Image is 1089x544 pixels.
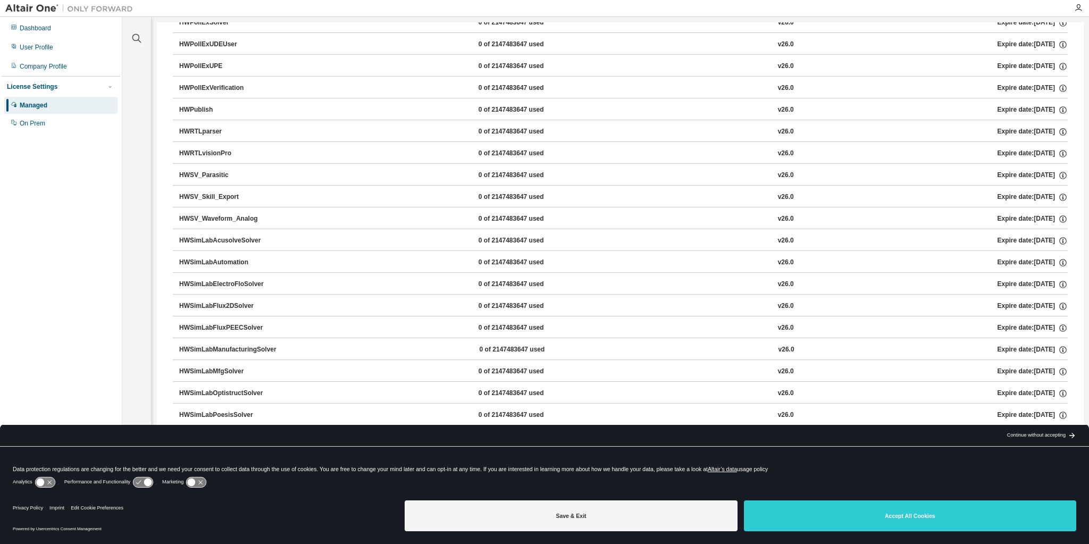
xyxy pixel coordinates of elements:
div: 0 of 2147483647 used [479,411,574,420]
button: HWSV_Skill_Export0 of 2147483647 usedv26.0Expire date:[DATE] [179,186,1068,209]
button: HWPollExSolver0 of 2147483647 usedv26.0Expire date:[DATE] [179,11,1068,35]
button: HWSimLabFlux2DSolver0 of 2147483647 usedv26.0Expire date:[DATE] [179,295,1068,318]
div: Dashboard [20,24,51,32]
div: Expire date: [DATE] [998,258,1068,267]
div: Expire date: [DATE] [998,280,1068,289]
div: v26.0 [778,149,794,158]
div: HWSimLabAcusolveSolver [179,236,275,246]
div: 0 of 2147483647 used [479,280,574,289]
div: Company Profile [20,62,67,71]
div: Expire date: [DATE] [998,149,1068,158]
div: HWSV_Waveform_Analog [179,214,275,224]
div: Expire date: [DATE] [998,302,1068,311]
div: 0 of 2147483647 used [479,40,574,49]
button: HWPollExUDEUser0 of 2147483647 usedv26.0Expire date:[DATE] [179,33,1068,56]
div: 0 of 2147483647 used [479,62,574,71]
button: HWSimLabMfgSolver0 of 2147483647 usedv26.0Expire date:[DATE] [179,360,1068,383]
div: License Settings [7,82,57,91]
div: HWSimLabFluxPEECSolver [179,323,275,333]
div: HWPublish [179,105,275,115]
div: HWSimLabMfgSolver [179,367,275,376]
div: HWSimLabManufacturingSolver [179,345,277,355]
button: HWRTLvisionPro0 of 2147483647 usedv26.0Expire date:[DATE] [179,142,1068,165]
div: 0 of 2147483647 used [479,323,574,333]
div: HWSimLabFlux2DSolver [179,302,275,311]
div: HWPollExUPE [179,62,275,71]
div: 0 of 2147483647 used [479,18,574,28]
div: HWPollExUDEUser [179,40,275,49]
div: 0 of 2147483647 used [479,171,574,180]
div: v26.0 [778,18,794,28]
button: HWRTLparser0 of 2147483647 usedv26.0Expire date:[DATE] [179,120,1068,144]
div: HWSimLabPoesisSolver [179,411,275,420]
button: HWSimLabManufacturingSolver0 of 2147483647 usedv26.0Expire date:[DATE] [179,338,1068,362]
div: HWSimLabElectroFloSolver [179,280,275,289]
div: Expire date: [DATE] [998,83,1068,93]
button: HWSimLabElectroFloSolver0 of 2147483647 usedv26.0Expire date:[DATE] [179,273,1068,296]
div: HWSV_Parasitic [179,171,275,180]
div: v26.0 [778,236,794,246]
div: v26.0 [778,62,794,71]
img: Altair One [5,3,138,14]
div: v26.0 [778,127,794,137]
div: v26.0 [778,258,794,267]
button: HWSimLabAutomation0 of 2147483647 usedv26.0Expire date:[DATE] [179,251,1068,274]
div: v26.0 [778,367,794,376]
div: v26.0 [778,389,794,398]
div: HWRTLvisionPro [179,149,275,158]
div: Expire date: [DATE] [998,193,1068,202]
div: 0 of 2147483647 used [479,127,574,137]
div: v26.0 [778,171,794,180]
div: Expire date: [DATE] [998,62,1068,71]
div: On Prem [20,119,45,128]
div: Expire date: [DATE] [998,411,1068,420]
div: 0 of 2147483647 used [479,193,574,202]
div: Expire date: [DATE] [998,236,1068,246]
div: Expire date: [DATE] [998,367,1068,376]
div: 0 of 2147483647 used [479,149,574,158]
div: Expire date: [DATE] [998,105,1068,115]
div: HWSimLabOptistructSolver [179,389,275,398]
button: HWSV_Waveform_Analog0 of 2147483647 usedv26.0Expire date:[DATE] [179,207,1068,231]
button: HWPublish0 of 2147483647 usedv26.0Expire date:[DATE] [179,98,1068,122]
div: v26.0 [778,411,794,420]
button: HWSV_Parasitic0 of 2147483647 usedv26.0Expire date:[DATE] [179,164,1068,187]
div: Expire date: [DATE] [998,323,1068,333]
div: 0 of 2147483647 used [480,345,575,355]
button: HWPollExVerification0 of 2147483647 usedv26.0Expire date:[DATE] [179,77,1068,100]
div: 0 of 2147483647 used [479,236,574,246]
button: HWSimLabFluxPEECSolver0 of 2147483647 usedv26.0Expire date:[DATE] [179,316,1068,340]
div: v26.0 [778,83,794,93]
div: 0 of 2147483647 used [479,258,574,267]
div: Expire date: [DATE] [997,345,1067,355]
div: Expire date: [DATE] [998,389,1068,398]
div: 0 of 2147483647 used [479,367,574,376]
div: Expire date: [DATE] [998,171,1068,180]
div: Expire date: [DATE] [998,214,1068,224]
div: 0 of 2147483647 used [479,302,574,311]
div: Expire date: [DATE] [998,18,1068,28]
div: v26.0 [778,214,794,224]
div: v26.0 [778,302,794,311]
div: HWPollExSolver [179,18,275,28]
div: HWSimLabAutomation [179,258,275,267]
div: v26.0 [778,323,794,333]
div: v26.0 [778,193,794,202]
div: Managed [20,101,47,110]
div: v26.0 [778,280,794,289]
div: HWRTLparser [179,127,275,137]
button: HWPollExUPE0 of 2147483647 usedv26.0Expire date:[DATE] [179,55,1068,78]
div: v26.0 [778,345,794,355]
div: v26.0 [778,40,794,49]
div: 0 of 2147483647 used [479,83,574,93]
div: Expire date: [DATE] [998,127,1068,137]
button: HWSimLabPoesisSolver0 of 2147483647 usedv26.0Expire date:[DATE] [179,404,1068,427]
div: v26.0 [778,105,794,115]
div: 0 of 2147483647 used [479,214,574,224]
button: HWSimLabOptistructSolver0 of 2147483647 usedv26.0Expire date:[DATE] [179,382,1068,405]
div: HWSV_Skill_Export [179,193,275,202]
div: User Profile [20,43,53,52]
div: 0 of 2147483647 used [479,105,574,115]
div: Expire date: [DATE] [998,40,1068,49]
div: HWPollExVerification [179,83,275,93]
